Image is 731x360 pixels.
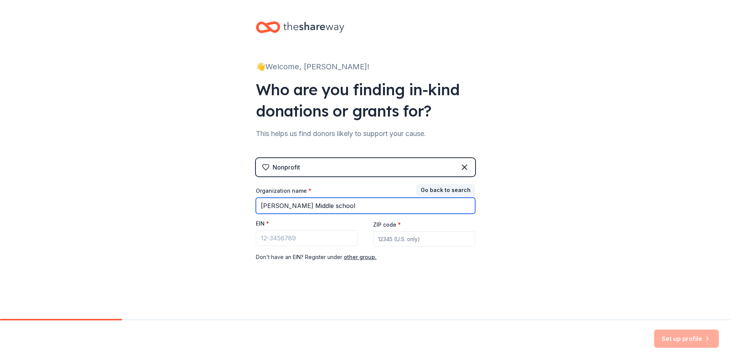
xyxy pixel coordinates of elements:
input: 12-3456789 [256,230,358,246]
div: Nonprofit [273,163,300,172]
label: Organization name [256,187,311,195]
div: This helps us find donors likely to support your cause. [256,128,475,140]
input: American Red Cross [256,198,475,214]
div: 👋 Welcome, [PERSON_NAME]! [256,61,475,73]
button: other group. [344,253,377,262]
input: 12345 (U.S. only) [373,231,475,246]
label: EIN [256,220,269,227]
label: ZIP code [373,221,401,229]
div: Who are you finding in-kind donations or grants for? [256,79,475,122]
button: Go back to search [416,184,475,196]
div: Don ' t have an EIN? Register under [256,253,475,262]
